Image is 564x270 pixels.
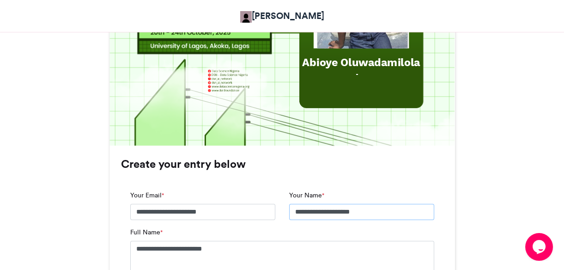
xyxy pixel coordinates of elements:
iframe: chat widget [525,233,555,261]
a: [PERSON_NAME] [240,9,324,23]
label: Your Name [289,190,324,200]
img: Adetokunbo Adeyanju [240,11,252,23]
label: Your Email [130,190,164,200]
label: Full Name [130,227,163,237]
div: Abioye Oluwadamilola Joy [301,55,421,85]
h3: Create your entry below [121,159,443,170]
